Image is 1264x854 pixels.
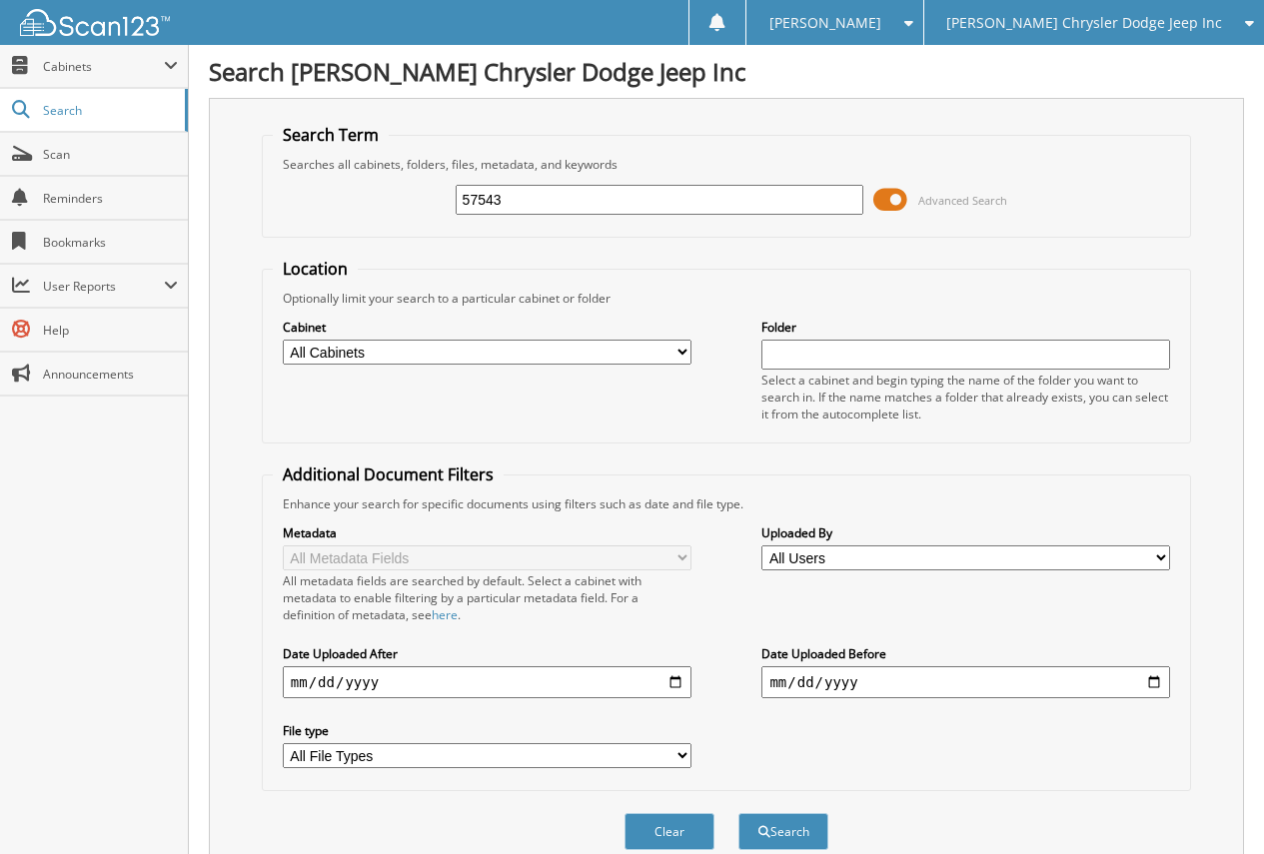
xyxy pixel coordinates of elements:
[761,319,1170,336] label: Folder
[273,258,358,280] legend: Location
[761,666,1170,698] input: end
[43,366,178,383] span: Announcements
[273,495,1180,512] div: Enhance your search for specific documents using filters such as date and file type.
[283,319,691,336] label: Cabinet
[273,290,1180,307] div: Optionally limit your search to a particular cabinet or folder
[273,463,504,485] legend: Additional Document Filters
[43,190,178,207] span: Reminders
[43,278,164,295] span: User Reports
[43,58,164,75] span: Cabinets
[209,55,1244,88] h1: Search [PERSON_NAME] Chrysler Dodge Jeep Inc
[43,102,175,119] span: Search
[283,645,691,662] label: Date Uploaded After
[20,9,170,36] img: scan123-logo-white.svg
[769,17,881,29] span: [PERSON_NAME]
[283,666,691,698] input: start
[283,572,691,623] div: All metadata fields are searched by default. Select a cabinet with metadata to enable filtering b...
[43,322,178,339] span: Help
[946,17,1222,29] span: [PERSON_NAME] Chrysler Dodge Jeep Inc
[761,372,1170,423] div: Select a cabinet and begin typing the name of the folder you want to search in. If the name match...
[273,124,389,146] legend: Search Term
[625,813,714,850] button: Clear
[273,156,1180,173] div: Searches all cabinets, folders, files, metadata, and keywords
[283,524,691,541] label: Metadata
[43,234,178,251] span: Bookmarks
[738,813,828,850] button: Search
[918,193,1007,208] span: Advanced Search
[761,524,1170,541] label: Uploaded By
[432,606,458,623] a: here
[283,722,691,739] label: File type
[43,146,178,163] span: Scan
[761,645,1170,662] label: Date Uploaded Before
